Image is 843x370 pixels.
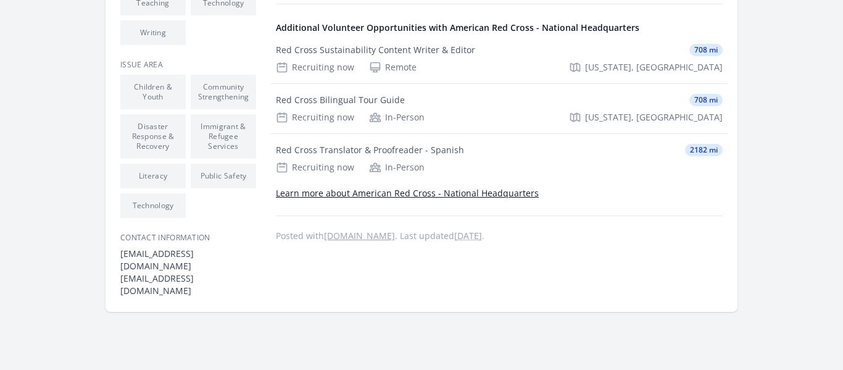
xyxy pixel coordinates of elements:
span: 2182 mi [685,144,723,156]
a: Red Cross Sustainability Content Writer & Editor 708 mi Recruiting now Remote [US_STATE], [GEOGRA... [271,34,728,83]
h4: Additional Volunteer Opportunities with American Red Cross - National Headquarters [276,22,723,34]
div: Red Cross Bilingual Tour Guide [276,94,405,106]
span: [US_STATE], [GEOGRAPHIC_DATA] [585,111,723,124]
dt: [EMAIL_ADDRESS][DOMAIN_NAME] [120,248,256,272]
li: Community Strengthening [191,75,256,109]
span: 708 mi [689,94,723,106]
h3: Contact Information [120,233,256,243]
dd: [EMAIL_ADDRESS][DOMAIN_NAME] [120,272,256,297]
li: Literacy [120,164,186,188]
abbr: Sat, Aug 16, 2025 4:47 PM [454,230,482,242]
li: Technology [120,193,186,218]
li: Disaster Response & Recovery [120,114,186,159]
div: Red Cross Translator & Proofreader - Spanish [276,144,464,156]
div: Recruiting now [276,61,354,74]
li: Public Safety [191,164,256,188]
span: 708 mi [689,44,723,56]
a: Red Cross Bilingual Tour Guide 708 mi Recruiting now In-Person [US_STATE], [GEOGRAPHIC_DATA] [271,84,728,133]
li: Immigrant & Refugee Services [191,114,256,159]
div: In-Person [369,111,425,124]
li: Children & Youth [120,75,186,109]
a: [DOMAIN_NAME] [324,230,395,242]
div: Red Cross Sustainability Content Writer & Editor [276,44,475,56]
span: [US_STATE], [GEOGRAPHIC_DATA] [585,61,723,74]
a: Red Cross Translator & Proofreader - Spanish 2182 mi Recruiting now In-Person [271,134,728,183]
li: Writing [120,20,186,45]
div: Recruiting now [276,161,354,174]
p: Posted with . Last updated . [276,231,723,241]
div: In-Person [369,161,425,174]
a: Learn more about American Red Cross - National Headquarters [276,187,539,199]
div: Recruiting now [276,111,354,124]
h3: Issue area [120,60,256,70]
div: Remote [369,61,417,74]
